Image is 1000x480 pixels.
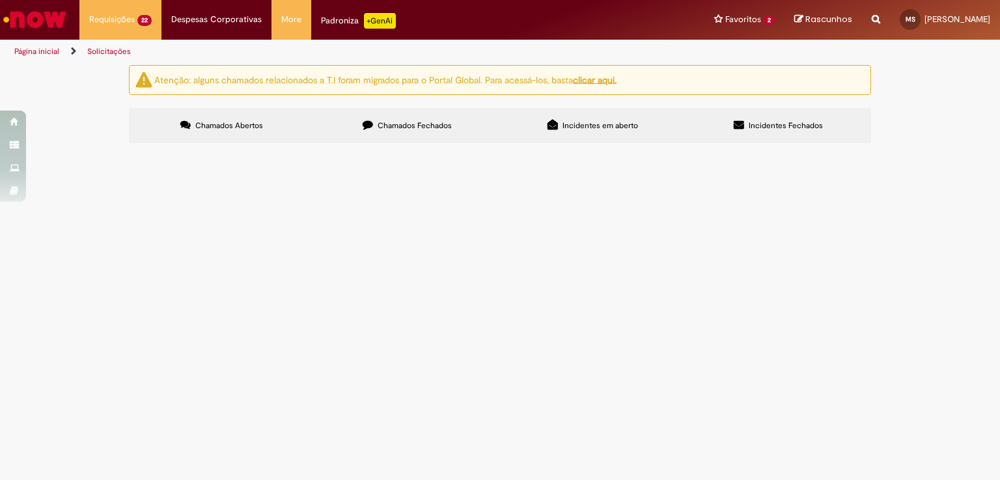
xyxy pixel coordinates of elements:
[87,46,131,57] a: Solicitações
[14,46,59,57] a: Página inicial
[378,120,452,131] span: Chamados Fechados
[137,15,152,26] span: 22
[171,13,262,26] span: Despesas Corporativas
[562,120,638,131] span: Incidentes em aberto
[154,73,617,85] ng-bind-html: Atenção: alguns chamados relacionados a T.I foram migrados para o Portal Global. Para acessá-los,...
[281,13,301,26] span: More
[10,40,657,64] ul: Trilhas de página
[725,13,761,26] span: Favoritos
[749,120,823,131] span: Incidentes Fechados
[924,14,990,25] span: [PERSON_NAME]
[89,13,135,26] span: Requisições
[321,13,396,29] div: Padroniza
[195,120,263,131] span: Chamados Abertos
[1,7,68,33] img: ServiceNow
[906,15,915,23] span: MS
[805,13,852,25] span: Rascunhos
[794,14,852,26] a: Rascunhos
[573,73,617,85] a: clicar aqui.
[364,13,396,29] p: +GenAi
[764,15,775,26] span: 2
